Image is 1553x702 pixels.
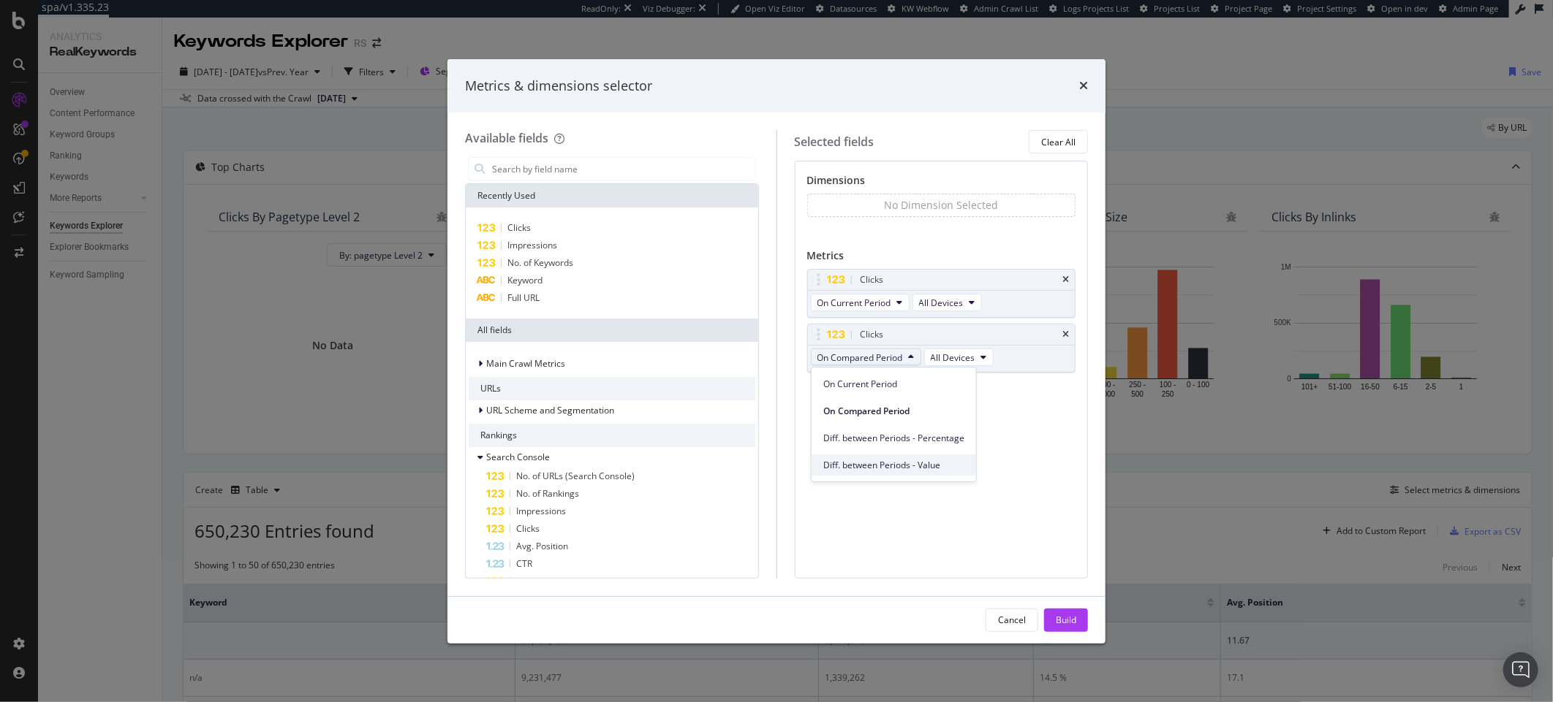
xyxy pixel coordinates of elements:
div: ClickstimesOn Compared PeriodAll Devices [807,324,1076,373]
div: times [1079,77,1088,96]
div: Open Intercom Messenger [1503,652,1538,687]
span: On Current Period [817,297,891,309]
div: Available fields [465,130,548,146]
div: modal [447,59,1106,644]
div: Clicks [861,327,884,342]
button: Build [1044,608,1088,632]
div: times [1062,275,1069,284]
span: All Devices [931,351,975,364]
span: Search Console [486,451,550,463]
span: Full URL [507,291,540,304]
span: Avg. Position [516,540,568,552]
span: URL Scheme and Segmentation [486,404,614,416]
button: On Current Period [811,294,910,311]
span: All Devices [919,297,964,309]
span: No. of Rankings [516,487,579,500]
div: Metrics [807,248,1076,269]
span: Keyword [507,274,543,286]
div: Clear All [1041,136,1076,148]
div: Metrics & dimensions selector [465,77,652,96]
div: URLs [469,377,755,400]
div: No Dimension Selected [884,198,998,213]
span: Clicks [507,221,531,234]
button: Clear All [1029,130,1088,153]
div: Clicks [861,272,884,287]
input: Search by field name [491,158,755,180]
span: On Compared Period [823,405,964,418]
span: Impressions [507,239,557,251]
div: Selected fields [795,134,874,150]
button: All Devices [912,294,982,311]
span: Diff. between Periods - Value [823,459,964,472]
button: All Devices [924,348,994,366]
span: Diff. between Periods - Percentage [823,432,964,445]
span: Main Crawl Metrics [486,357,565,370]
span: On Current Period [823,378,964,391]
span: No. of URLs (Search Console) [516,470,635,482]
div: Dimensions [807,173,1076,194]
div: ClickstimesOn Current PeriodAll Devices [807,269,1076,318]
div: All fields [466,318,758,342]
span: Impressions [516,505,566,517]
button: On Compared Period [811,348,921,366]
div: Rankings [469,424,755,447]
div: Build [1056,614,1076,626]
span: Clicks [516,522,540,535]
span: CTR [516,557,532,570]
span: No. of Keywords [507,256,573,269]
div: times [1062,330,1069,339]
div: Cancel [998,614,1026,626]
div: Recently Used [466,184,758,207]
span: On Compared Period [817,351,903,364]
button: Cancel [986,608,1038,632]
